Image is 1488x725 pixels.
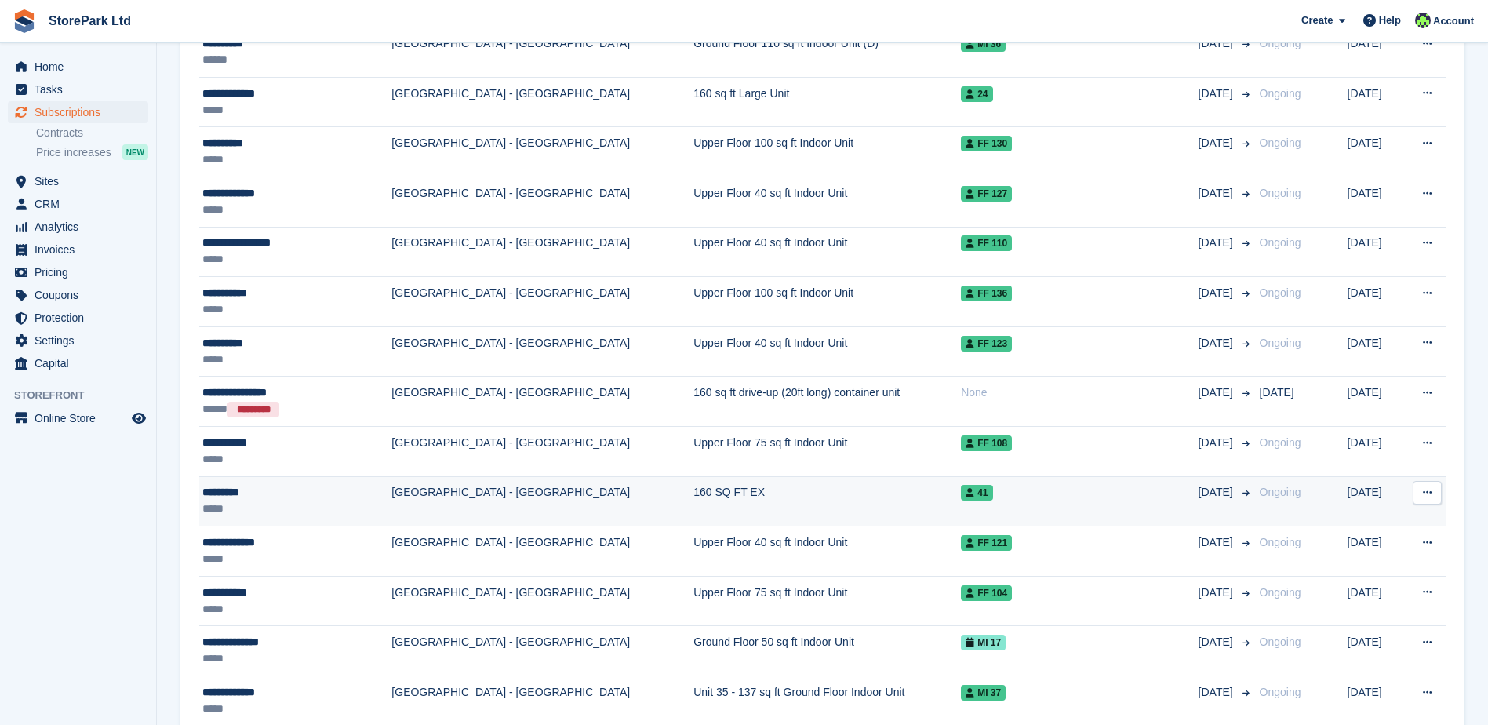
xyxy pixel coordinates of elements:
[35,193,129,215] span: CRM
[961,186,1012,202] span: FF 127
[1433,13,1474,29] span: Account
[1199,285,1236,301] span: [DATE]
[1348,626,1404,676] td: [DATE]
[693,27,961,78] td: Ground Floor 110 sq ft Indoor Unit (D)
[8,101,148,123] a: menu
[1199,634,1236,650] span: [DATE]
[36,145,111,160] span: Price increases
[1348,227,1404,277] td: [DATE]
[35,56,129,78] span: Home
[35,170,129,192] span: Sites
[1260,586,1301,599] span: Ongoing
[129,409,148,428] a: Preview store
[13,9,36,33] img: stora-icon-8386f47178a22dfd0bd8f6a31ec36ba5ce8667c1dd55bd0f319d3a0aa187defe.svg
[391,326,693,377] td: [GEOGRAPHIC_DATA] - [GEOGRAPHIC_DATA]
[391,227,693,277] td: [GEOGRAPHIC_DATA] - [GEOGRAPHIC_DATA]
[1199,684,1236,701] span: [DATE]
[122,144,148,160] div: NEW
[1260,386,1294,399] span: [DATE]
[693,177,961,228] td: Upper Floor 40 sq ft Indoor Unit
[1199,585,1236,601] span: [DATE]
[8,407,148,429] a: menu
[1199,235,1236,251] span: [DATE]
[8,261,148,283] a: menu
[391,127,693,177] td: [GEOGRAPHIC_DATA] - [GEOGRAPHIC_DATA]
[961,685,1006,701] span: MI 37
[1260,37,1301,49] span: Ongoing
[1199,86,1236,102] span: [DATE]
[693,526,961,577] td: Upper Floor 40 sq ft Indoor Unit
[1348,27,1404,78] td: [DATE]
[8,307,148,329] a: menu
[1260,536,1301,548] span: Ongoing
[391,277,693,327] td: [GEOGRAPHIC_DATA] - [GEOGRAPHIC_DATA]
[693,127,961,177] td: Upper Floor 100 sq ft Indoor Unit
[8,284,148,306] a: menu
[8,56,148,78] a: menu
[8,330,148,352] a: menu
[391,576,693,626] td: [GEOGRAPHIC_DATA] - [GEOGRAPHIC_DATA]
[961,585,1012,601] span: FF 104
[1260,286,1301,299] span: Ongoing
[36,144,148,161] a: Price increases NEW
[1260,187,1301,199] span: Ongoing
[8,170,148,192] a: menu
[1348,177,1404,228] td: [DATE]
[8,78,148,100] a: menu
[35,239,129,260] span: Invoices
[1415,13,1431,28] img: Ryan Mulcahy
[1348,326,1404,377] td: [DATE]
[8,216,148,238] a: menu
[391,27,693,78] td: [GEOGRAPHIC_DATA] - [GEOGRAPHIC_DATA]
[8,352,148,374] a: menu
[1199,185,1236,202] span: [DATE]
[8,193,148,215] a: menu
[693,426,961,476] td: Upper Floor 75 sq ft Indoor Unit
[1260,137,1301,149] span: Ongoing
[36,126,148,140] a: Contracts
[961,235,1012,251] span: FF 110
[1348,127,1404,177] td: [DATE]
[391,426,693,476] td: [GEOGRAPHIC_DATA] - [GEOGRAPHIC_DATA]
[8,239,148,260] a: menu
[1260,686,1301,698] span: Ongoing
[35,261,129,283] span: Pricing
[1348,377,1404,427] td: [DATE]
[391,77,693,127] td: [GEOGRAPHIC_DATA] - [GEOGRAPHIC_DATA]
[961,86,992,102] span: 24
[693,227,961,277] td: Upper Floor 40 sq ft Indoor Unit
[391,526,693,577] td: [GEOGRAPHIC_DATA] - [GEOGRAPHIC_DATA]
[693,277,961,327] td: Upper Floor 100 sq ft Indoor Unit
[961,384,1198,401] div: None
[35,407,129,429] span: Online Store
[1199,534,1236,551] span: [DATE]
[961,435,1012,451] span: FF 108
[1260,486,1301,498] span: Ongoing
[1348,576,1404,626] td: [DATE]
[693,77,961,127] td: 160 sq ft Large Unit
[693,576,961,626] td: Upper Floor 75 sq ft Indoor Unit
[35,216,129,238] span: Analytics
[961,136,1012,151] span: FF 130
[961,336,1012,352] span: FF 123
[35,307,129,329] span: Protection
[1199,484,1236,501] span: [DATE]
[1199,384,1236,401] span: [DATE]
[1199,335,1236,352] span: [DATE]
[35,101,129,123] span: Subscriptions
[14,388,156,403] span: Storefront
[391,626,693,676] td: [GEOGRAPHIC_DATA] - [GEOGRAPHIC_DATA]
[1260,636,1301,648] span: Ongoing
[1301,13,1333,28] span: Create
[693,476,961,526] td: 160 SQ FT EX
[1348,426,1404,476] td: [DATE]
[35,330,129,352] span: Settings
[35,352,129,374] span: Capital
[961,36,1006,52] span: MI 36
[1348,277,1404,327] td: [DATE]
[1199,435,1236,451] span: [DATE]
[1199,35,1236,52] span: [DATE]
[42,8,137,34] a: StorePark Ltd
[961,286,1012,301] span: FF 136
[961,485,992,501] span: 41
